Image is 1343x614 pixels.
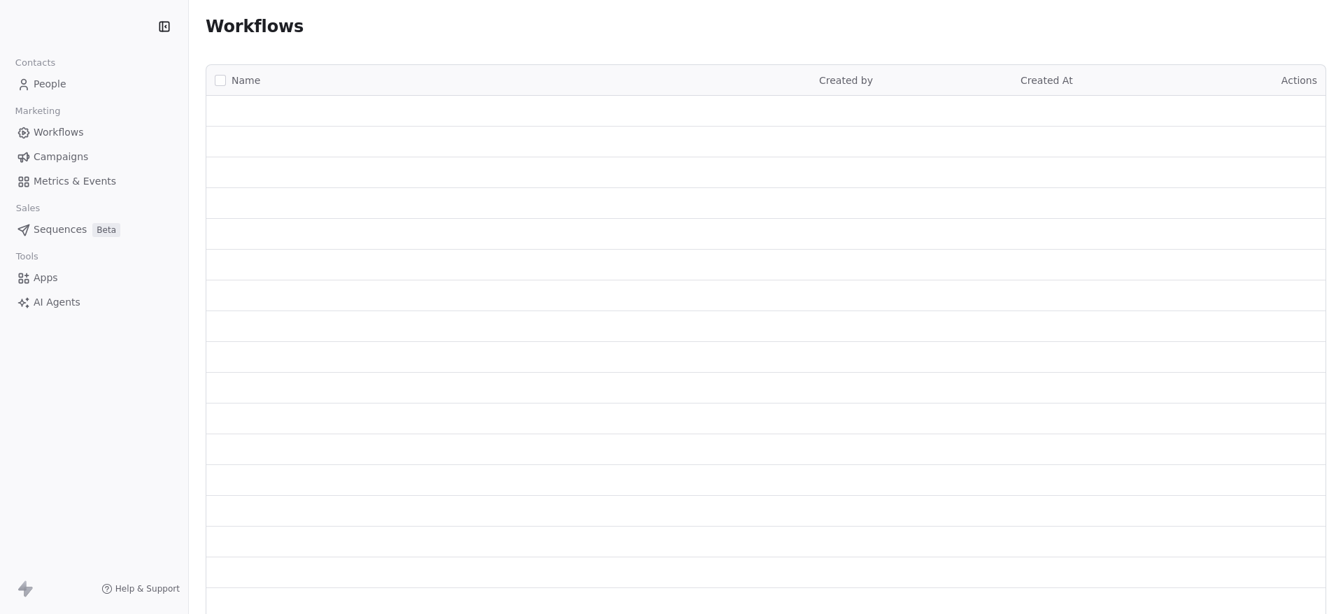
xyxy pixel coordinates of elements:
[819,75,873,86] span: Created by
[11,170,177,193] a: Metrics & Events
[232,73,260,88] span: Name
[34,295,80,310] span: AI Agents
[10,246,44,267] span: Tools
[34,77,66,92] span: People
[1281,75,1317,86] span: Actions
[115,583,180,594] span: Help & Support
[34,125,84,140] span: Workflows
[34,174,116,189] span: Metrics & Events
[10,198,46,219] span: Sales
[1021,75,1073,86] span: Created At
[9,101,66,122] span: Marketing
[34,150,88,164] span: Campaigns
[11,291,177,314] a: AI Agents
[11,121,177,144] a: Workflows
[9,52,62,73] span: Contacts
[206,17,304,36] span: Workflows
[11,145,177,169] a: Campaigns
[11,73,177,96] a: People
[34,222,87,237] span: Sequences
[11,218,177,241] a: SequencesBeta
[34,271,58,285] span: Apps
[92,223,120,237] span: Beta
[11,266,177,290] a: Apps
[101,583,180,594] a: Help & Support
